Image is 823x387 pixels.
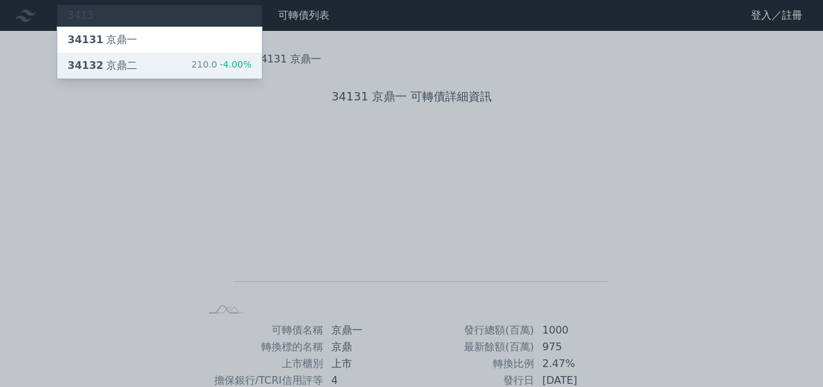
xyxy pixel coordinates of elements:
a: 34132京鼎二 210.0-4.00% [57,53,262,79]
a: 34131京鼎一 [57,27,262,53]
div: 京鼎一 [68,32,137,48]
span: -4.00% [217,59,252,70]
span: 34131 [68,33,104,46]
span: 34132 [68,59,104,71]
div: 京鼎二 [68,58,137,73]
div: 210.0 [191,58,252,73]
